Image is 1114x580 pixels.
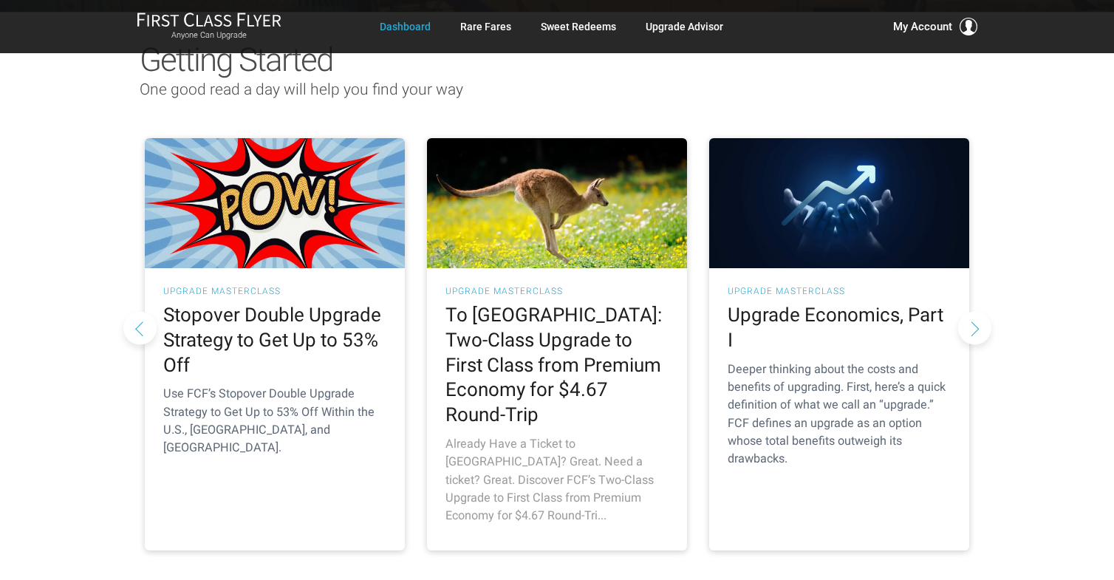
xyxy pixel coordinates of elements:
[163,303,386,378] h2: Stopover Double Upgrade Strategy to Get Up to 53% Off
[445,287,669,296] h3: UPGRADE MASTERCLASS
[709,138,969,550] a: UPGRADE MASTERCLASS Upgrade Economics, Part I Deeper thinking about the costs and benefits of upg...
[445,435,669,525] p: Already Have a Ticket to [GEOGRAPHIC_DATA]? Great. Need a ticket? Great. Discover FCF’s Two-Class...
[140,81,463,98] span: One good read a day will help you find your way
[893,18,977,35] button: My Account
[728,287,951,296] h3: UPGRADE MASTERCLASS
[958,311,991,344] button: Next slide
[140,41,332,79] span: Getting Started
[427,138,687,550] a: UPGRADE MASTERCLASS To [GEOGRAPHIC_DATA]: Two-Class Upgrade to First Class from Premium Economy f...
[137,30,281,41] small: Anyone Can Upgrade
[728,303,951,353] h2: Upgrade Economics, Part I
[145,138,405,550] a: UPGRADE MASTERCLASS Stopover Double Upgrade Strategy to Get Up to 53% Off Use FCF’s Stopover Doub...
[445,303,669,428] h2: To [GEOGRAPHIC_DATA]: Two-Class Upgrade to First Class from Premium Economy for $4.67 Round-Trip
[137,12,281,27] img: First Class Flyer
[646,13,723,40] a: Upgrade Advisor
[137,12,281,41] a: First Class FlyerAnyone Can Upgrade
[380,13,431,40] a: Dashboard
[460,13,511,40] a: Rare Fares
[728,361,951,468] p: Deeper thinking about the costs and benefits of upgrading. First, here’s a quick definition of wh...
[163,287,386,296] h3: UPGRADE MASTERCLASS
[893,18,952,35] span: My Account
[163,385,386,457] p: Use FCF’s Stopover Double Upgrade Strategy to Get Up to 53% Off Within the U.S., [GEOGRAPHIC_DATA...
[541,13,616,40] a: Sweet Redeems
[123,311,157,344] button: Previous slide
